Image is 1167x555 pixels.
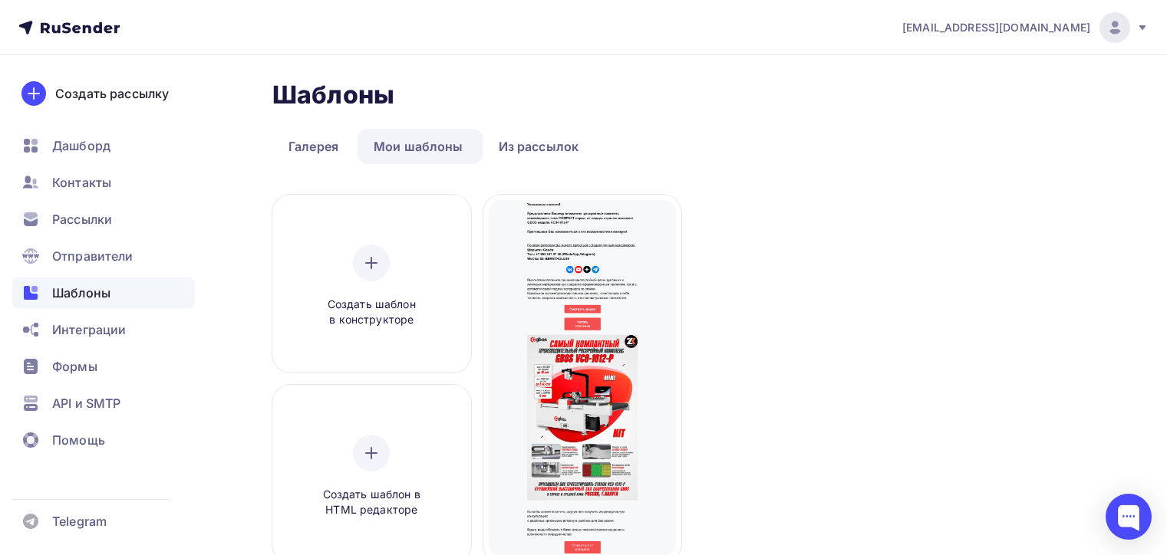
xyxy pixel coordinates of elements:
[12,167,195,198] a: Контакты
[52,512,107,530] span: Telegram
[12,204,195,235] a: Рассылки
[52,247,134,265] span: Отправители
[55,84,169,103] div: Создать рассылку
[52,284,110,302] span: Шаблоны
[12,277,195,308] a: Шаблоны
[52,431,105,449] span: Помощь
[12,241,195,271] a: Отправители
[483,129,595,164] a: Из рассылок
[272,129,354,164] a: Галерея
[52,210,112,228] span: Рассылки
[902,20,1090,35] span: [EMAIL_ADDRESS][DOMAIN_NAME]
[52,394,120,412] span: API и SMTP
[298,487,444,518] span: Создать шаблон в HTML редакторе
[52,357,97,376] span: Формы
[358,129,480,164] a: Мои шаблоны
[272,80,394,110] h2: Шаблоны
[52,136,110,155] span: Дашборд
[298,297,444,328] span: Создать шаблон в конструкторе
[12,130,195,161] a: Дашборд
[52,320,126,339] span: Интеграции
[12,351,195,382] a: Формы
[902,12,1149,43] a: [EMAIL_ADDRESS][DOMAIN_NAME]
[52,173,111,192] span: Контакты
